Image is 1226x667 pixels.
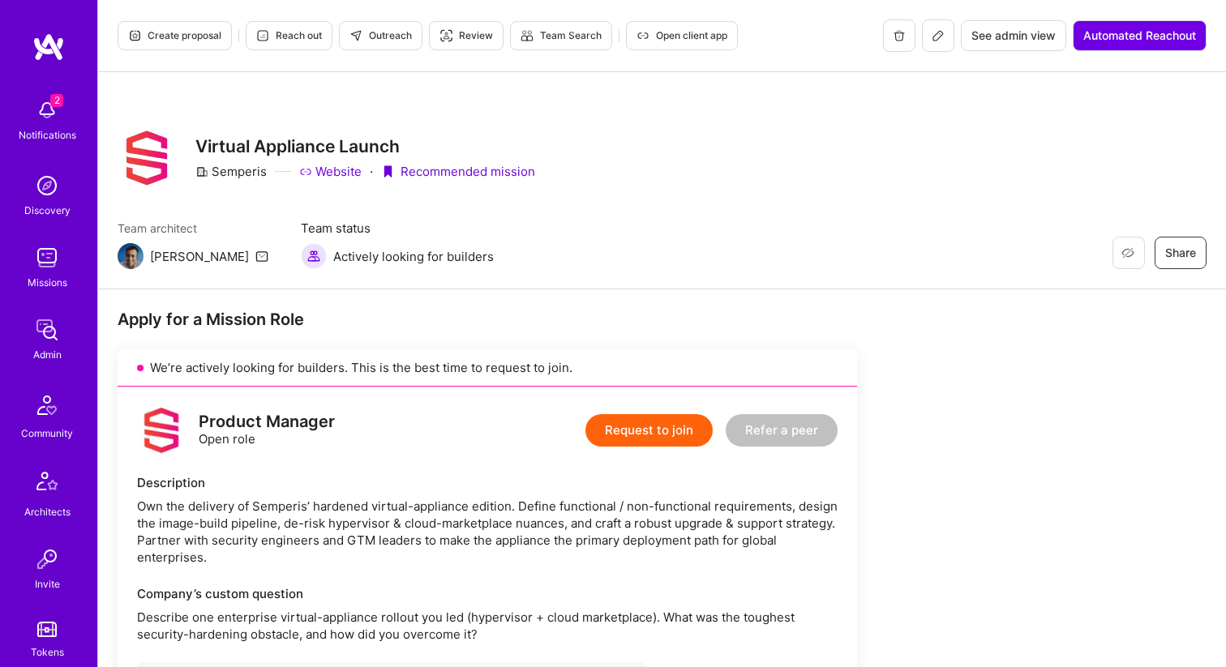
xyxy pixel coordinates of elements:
[28,274,67,291] div: Missions
[246,21,332,50] button: Reach out
[137,498,838,566] div: Own the delivery of Semperis’ hardened virtual-appliance edition. Define functional / non-functio...
[28,464,66,503] img: Architects
[1073,20,1207,51] button: Automated Reachout
[1083,28,1196,44] span: Automated Reachout
[370,163,373,180] div: ·
[199,413,335,447] div: Open role
[118,309,857,330] div: Apply for a Mission Role
[128,29,141,42] i: icon Proposal
[1155,237,1207,269] button: Share
[349,28,412,43] span: Outreach
[21,425,73,442] div: Community
[50,94,63,107] span: 2
[256,28,322,43] span: Reach out
[971,28,1056,44] span: See admin view
[31,314,63,346] img: admin teamwork
[333,248,494,265] span: Actively looking for builders
[255,250,268,263] i: icon Mail
[299,163,362,180] a: Website
[35,575,60,592] div: Invite
[439,28,493,43] span: Review
[128,28,221,43] span: Create proposal
[1165,245,1196,261] span: Share
[33,346,62,363] div: Admin
[510,21,612,50] button: Team Search
[137,609,838,643] p: Describe one enterprise virtual-appliance rollout you led (hypervisor + cloud marketplace). What ...
[381,163,535,180] div: Recommended mission
[195,165,208,178] i: icon CompanyGray
[19,126,76,143] div: Notifications
[31,643,64,661] div: Tokens
[118,129,176,187] img: Company Logo
[637,28,727,43] span: Open client app
[1121,246,1134,259] i: icon EyeClosed
[118,220,268,237] span: Team architect
[521,28,602,43] span: Team Search
[429,21,504,50] button: Review
[199,413,335,430] div: Product Manager
[301,220,494,237] span: Team status
[626,21,738,50] button: Open client app
[37,622,57,637] img: tokens
[195,163,267,180] div: Semperis
[301,243,327,269] img: Actively looking for builders
[31,169,63,202] img: discovery
[31,94,63,126] img: bell
[118,21,232,50] button: Create proposal
[24,202,71,219] div: Discovery
[118,349,857,387] div: We’re actively looking for builders. This is the best time to request to join.
[339,21,422,50] button: Outreach
[28,386,66,425] img: Community
[137,406,186,455] img: logo
[137,474,838,491] div: Description
[24,503,71,520] div: Architects
[726,414,838,447] button: Refer a peer
[118,243,144,269] img: Team Architect
[439,29,452,42] i: icon Targeter
[961,20,1066,51] button: See admin view
[381,165,394,178] i: icon PurpleRibbon
[32,32,65,62] img: logo
[195,136,535,156] h3: Virtual Appliance Launch
[585,414,713,447] button: Request to join
[137,585,838,602] div: Company’s custom question
[31,242,63,274] img: teamwork
[150,248,249,265] div: [PERSON_NAME]
[31,543,63,575] img: Invite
